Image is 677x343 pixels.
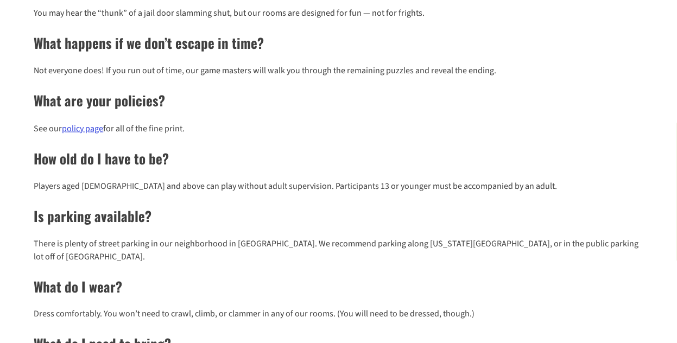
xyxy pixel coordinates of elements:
h2: What are your policies? [34,90,643,111]
a: policy page [62,123,103,135]
h2: How old do I have to be? [34,148,643,169]
p: You may hear the “thunk” of a jail door slamming shut, but our rooms are designed for fun — not f... [34,7,643,20]
p: Not everyone does! If you run out of time, our game masters will walk you through the remaining p... [34,64,643,77]
p: There is plenty of street parking in our neighborhood in [GEOGRAPHIC_DATA]. We recommend parking ... [34,237,643,263]
p: Players aged [DEMOGRAPHIC_DATA] and above can play without adult supervision. Participants 13 or ... [34,180,643,193]
h2: What happens if we don’t escape in time? [34,33,643,53]
p: See our for all of the fine print. [34,122,643,135]
h2: What do I wear? [34,276,643,297]
h2: Is parking available? [34,206,643,226]
p: Dress comfortably. You won’t need to crawl, climb, or clammer in any of our rooms. (You will need... [34,308,643,321]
